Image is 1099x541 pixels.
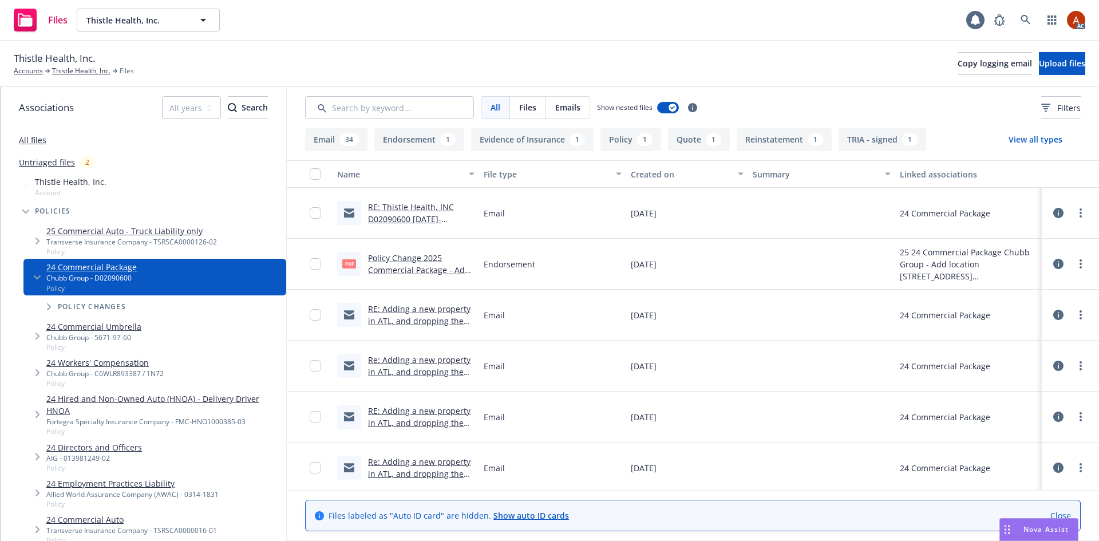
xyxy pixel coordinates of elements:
div: 34 [339,133,359,146]
a: Search [1014,9,1037,31]
span: Emails [555,101,580,113]
input: Toggle Row Selected [310,462,321,473]
span: All [491,101,500,113]
a: Policy Change 2025 Commercial Package - Add location [STREET_ADDRESS][GEOGRAPHIC_DATA][PERSON_NAM... [368,252,473,323]
input: Toggle Row Selected [310,309,321,321]
div: 1 [808,133,823,146]
button: Summary [748,160,895,188]
a: Untriaged files [19,156,75,168]
span: [DATE] [631,360,657,372]
input: Select all [310,168,321,180]
a: 24 Commercial Umbrella [46,321,141,333]
div: 1 [440,133,456,146]
span: [DATE] [631,207,657,219]
a: 25 Commercial Auto - Truck Liability only [46,225,217,237]
div: Drag to move [1000,519,1014,540]
a: RE: Adding a new property in ATL, and dropping the old one [368,303,471,338]
span: Email [484,462,505,474]
div: 2 [80,156,95,169]
div: AIG - 013981249-02 [46,453,142,463]
a: Re: Adding a new property in ATL, and dropping the old one [368,456,471,491]
span: Policy [46,283,137,293]
span: Policy [46,247,217,256]
input: Toggle Row Selected [310,207,321,219]
span: Policy changes [58,303,126,310]
span: [DATE] [631,258,657,270]
div: Allied World Assurance Company (AWAC) - 0314-1831 [46,489,219,499]
span: Show nested files [597,102,653,112]
a: All files [19,135,46,145]
span: Endorsement [484,258,535,270]
button: Upload files [1039,52,1085,75]
div: 1 [637,133,653,146]
span: Files [120,66,134,76]
span: Policies [35,208,71,215]
div: 1 [570,133,585,146]
div: Linked associations [900,168,1037,180]
a: Show auto ID cards [493,510,569,521]
a: more [1074,257,1088,271]
button: Copy logging email [958,52,1032,75]
span: Thistle Health, Inc. [14,51,95,66]
div: 24 Commercial Package [900,360,990,372]
span: Copy logging email [958,58,1032,69]
button: Email [305,128,367,151]
a: Files [9,4,72,36]
a: 24 Commercial Package [46,261,137,273]
div: 24 Commercial Package [900,462,990,474]
svg: Search [228,103,237,112]
div: File type [484,168,608,180]
span: Upload files [1039,58,1085,69]
button: Filters [1041,96,1081,119]
span: Files [48,15,68,25]
a: 24 Workers' Compensation [46,357,164,369]
button: Nova Assist [999,518,1078,541]
span: [DATE] [631,462,657,474]
input: Toggle Row Selected [310,411,321,422]
button: Quote [668,128,730,151]
button: Endorsement [374,128,464,151]
span: Policy [46,499,219,509]
span: Filters [1041,102,1081,114]
div: 24 Commercial Package [900,207,990,219]
div: Created on [631,168,732,180]
div: 25 24 Commercial Package Chubb Group - Add location [STREET_ADDRESS][GEOGRAPHIC_DATA][PERSON_NAME... [900,246,1037,282]
a: Re: Adding a new property in ATL, and dropping the old one [368,354,471,389]
span: Account [35,188,106,198]
div: 1 [902,133,918,146]
span: Policy [46,427,282,436]
div: Transverse Insurance Company - TSRSCA0000016-01 [46,526,217,535]
a: more [1074,461,1088,475]
a: more [1074,359,1088,373]
div: Chubb Group - C6WLR893387 / 1N72 [46,369,164,378]
a: more [1074,308,1088,322]
div: Fortegra Specialty Insurance Company - FMC-HNO1000385-03 [46,417,282,427]
button: TRIA - signed [839,128,926,151]
span: Policy [46,463,142,473]
div: 24 Commercial Package [900,309,990,321]
div: Chubb Group - D02090600 [46,273,137,283]
a: more [1074,206,1088,220]
a: Thistle Health, Inc. [52,66,110,76]
span: Files [519,101,536,113]
span: pdf [342,259,356,268]
button: SearchSearch [228,96,268,119]
a: Accounts [14,66,43,76]
span: Policy [46,378,164,388]
div: Summary [753,168,877,180]
a: Close [1050,510,1071,522]
a: RE: Adding a new property in ATL, and dropping the old one [368,405,471,440]
button: File type [479,160,626,188]
span: Nova Assist [1023,524,1069,534]
div: Chubb Group - 5671-97-60 [46,333,141,342]
span: Email [484,207,505,219]
button: Evidence of Insurance [471,128,594,151]
span: Thistle Health, Inc. [86,14,185,26]
img: photo [1067,11,1085,29]
input: Toggle Row Selected [310,360,321,372]
button: Name [333,160,479,188]
a: 24 Directors and Officers [46,441,142,453]
input: Toggle Row Selected [310,258,321,270]
div: 1 [706,133,721,146]
a: Report a Bug [988,9,1011,31]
